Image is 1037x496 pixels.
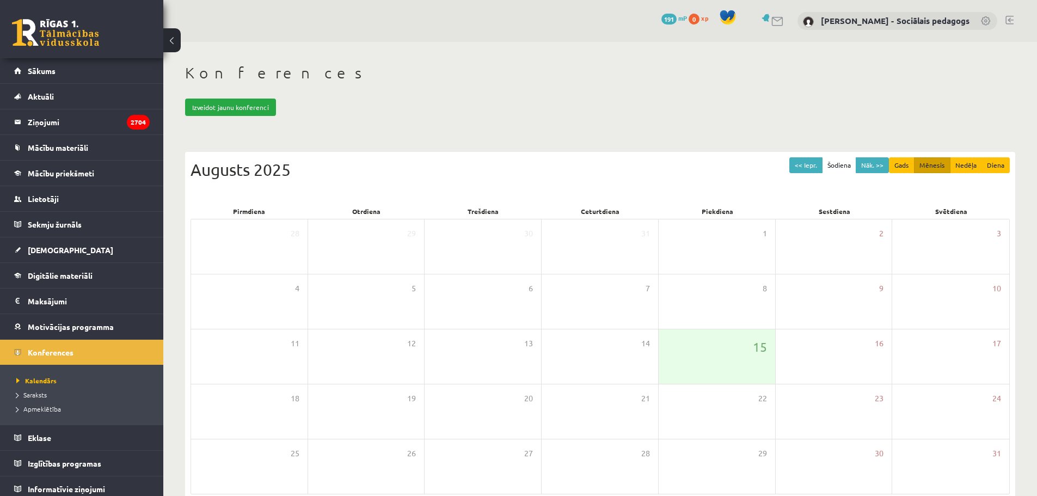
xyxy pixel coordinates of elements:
span: 28 [291,228,299,240]
a: Ziņojumi2704 [14,109,150,134]
span: 12 [407,338,416,350]
span: 6 [529,283,533,295]
a: Aktuāli [14,84,150,109]
a: Digitālie materiāli [14,263,150,288]
span: 29 [407,228,416,240]
span: Mācību materiāli [28,143,88,152]
span: 8 [763,283,767,295]
span: Aktuāli [28,91,54,101]
span: 26 [407,448,416,460]
img: Dagnija Gaubšteina - Sociālais pedagogs [803,16,814,27]
button: Mēnesis [914,157,950,173]
span: 4 [295,283,299,295]
div: Augusts 2025 [191,157,1010,182]
a: Izveidot jaunu konferenci [185,99,276,116]
span: Eklase [28,433,51,443]
span: 10 [992,283,1001,295]
span: Sākums [28,66,56,76]
button: Gads [889,157,915,173]
a: [DEMOGRAPHIC_DATA] [14,237,150,262]
span: Konferences [28,347,73,357]
span: 5 [412,283,416,295]
div: Pirmdiena [191,204,308,219]
button: Nāk. >> [856,157,889,173]
span: mP [678,14,687,22]
span: [DEMOGRAPHIC_DATA] [28,245,113,255]
span: 7 [646,283,650,295]
button: Šodiena [822,157,856,173]
span: Saraksts [16,390,47,399]
div: Otrdiena [308,204,425,219]
a: Sākums [14,58,150,83]
div: Piekdiena [659,204,776,219]
span: 3 [997,228,1001,240]
i: 2704 [127,115,150,130]
span: 24 [992,393,1001,405]
span: 1 [763,228,767,240]
span: 19 [407,393,416,405]
legend: Maksājumi [28,289,150,314]
span: 31 [992,448,1001,460]
span: Digitālie materiāli [28,271,93,280]
a: 191 mP [661,14,687,22]
legend: Ziņojumi [28,109,150,134]
span: 30 [875,448,883,460]
span: 9 [879,283,883,295]
h1: Konferences [185,64,1015,82]
span: 11 [291,338,299,350]
span: 23 [875,393,883,405]
span: Apmeklētība [16,405,61,413]
span: Izglītības programas [28,458,101,468]
span: Lietotāji [28,194,59,204]
span: 21 [641,393,650,405]
span: xp [701,14,708,22]
span: 191 [661,14,677,25]
span: 0 [689,14,699,25]
span: Informatīvie ziņojumi [28,484,105,494]
a: Saraksts [16,390,152,400]
span: 29 [758,448,767,460]
span: 17 [992,338,1001,350]
span: 15 [753,338,767,356]
div: Ceturtdiena [542,204,659,219]
a: Lietotāji [14,186,150,211]
a: Mācību materiāli [14,135,150,160]
a: Mācību priekšmeti [14,161,150,186]
div: Svētdiena [893,204,1010,219]
a: 0 xp [689,14,714,22]
a: Izglītības programas [14,451,150,476]
span: 18 [291,393,299,405]
span: Mācību priekšmeti [28,168,94,178]
span: 28 [641,448,650,460]
a: Eklase [14,425,150,450]
span: 20 [524,393,533,405]
div: Trešdiena [425,204,542,219]
span: Sekmju žurnāls [28,219,82,229]
a: Sekmju žurnāls [14,212,150,237]
a: [PERSON_NAME] - Sociālais pedagogs [821,15,969,26]
a: Motivācijas programma [14,314,150,339]
a: Maksājumi [14,289,150,314]
span: 31 [641,228,650,240]
a: Kalendārs [16,376,152,385]
a: Rīgas 1. Tālmācības vidusskola [12,19,99,46]
button: Nedēļa [950,157,982,173]
a: Konferences [14,340,150,365]
span: 14 [641,338,650,350]
span: 13 [524,338,533,350]
span: 22 [758,393,767,405]
span: 25 [291,448,299,460]
div: Sestdiena [776,204,893,219]
span: Kalendārs [16,376,57,385]
span: 16 [875,338,883,350]
span: Motivācijas programma [28,322,114,332]
a: Apmeklētība [16,404,152,414]
span: 2 [879,228,883,240]
button: << Iepr. [789,157,823,173]
span: 27 [524,448,533,460]
button: Diena [981,157,1010,173]
span: 30 [524,228,533,240]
